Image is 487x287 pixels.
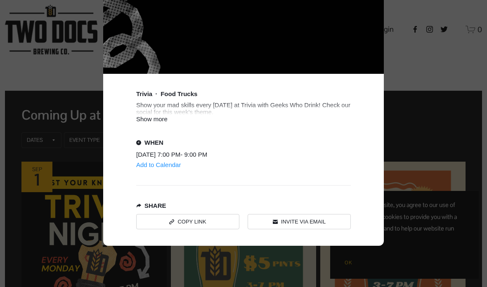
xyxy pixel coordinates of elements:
[136,161,181,169] div: Add to Calendar
[281,219,326,225] div: Invite via Email
[144,202,166,209] div: Share
[136,115,351,122] div: Show more
[136,151,343,158] div: [DATE] 7:00 PM - 9:00 PM
[144,139,163,146] div: When
[248,214,351,229] a: Invite via Email
[136,101,351,115] div: Show your mad skills every [DATE] at Trivia with Geeks Who Drink! Check our social for this week'...
[136,90,351,97] div: Event tags
[161,90,197,97] div: Food Trucks
[136,90,152,97] div: Trivia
